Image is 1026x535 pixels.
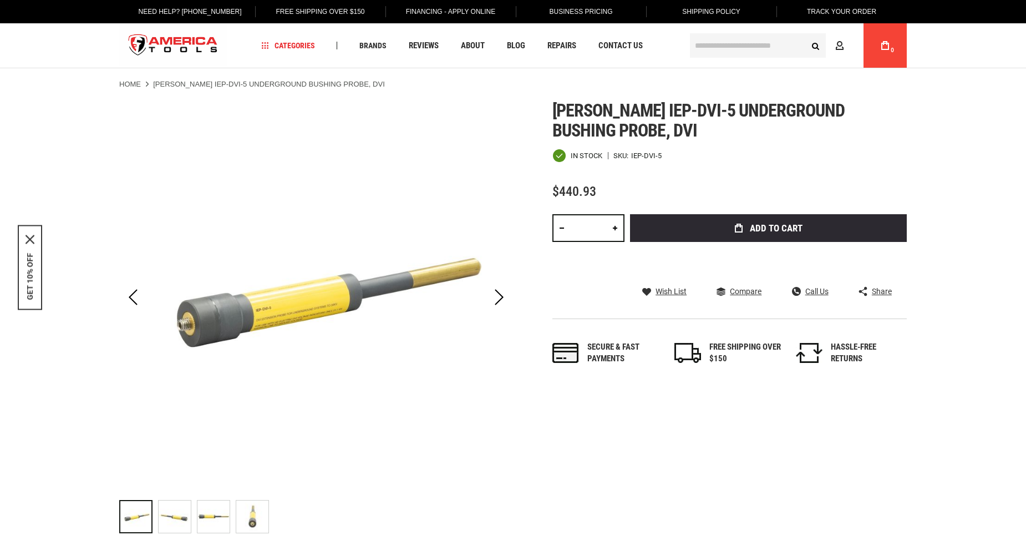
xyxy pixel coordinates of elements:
[485,100,513,494] div: Next
[750,224,802,233] span: Add to Cart
[359,42,387,49] span: Brands
[805,35,826,56] button: Search
[552,149,602,163] div: Availability
[642,286,687,296] a: Wish List
[730,287,761,295] span: Compare
[709,341,781,365] div: FREE SHIPPING OVER $150
[197,501,230,533] img: GREENLEE IEP-DVI-5 UNDERGROUND BUSHING PROBE, DVI
[674,343,701,363] img: shipping
[456,38,490,53] a: About
[717,286,761,296] a: Compare
[119,79,141,89] a: Home
[159,501,191,533] img: GREENLEE IEP-DVI-5 UNDERGROUND BUSHING PROBE, DVI
[26,253,34,300] button: GET 10% OFF
[587,341,659,365] div: Secure & fast payments
[613,152,631,159] strong: SKU
[831,341,903,365] div: HASSLE-FREE RETURNS
[119,25,227,67] a: store logo
[409,42,439,50] span: Reviews
[26,235,34,244] button: Close
[354,38,392,53] a: Brands
[262,42,315,49] span: Categories
[682,8,740,16] span: Shipping Policy
[257,38,320,53] a: Categories
[891,47,894,53] span: 0
[236,501,268,533] img: GREENLEE IEP-DVI-5 UNDERGROUND BUSHING PROBE, DVI
[552,184,596,199] span: $440.93
[552,100,845,141] span: [PERSON_NAME] iep-dvi-5 underground bushing probe, dvi
[119,100,513,494] img: GREENLEE IEP-DVI-5 UNDERGROUND BUSHING PROBE, DVI
[153,80,385,88] strong: [PERSON_NAME] IEP-DVI-5 UNDERGROUND BUSHING PROBE, DVI
[507,42,525,50] span: Blog
[630,214,907,242] button: Add to Cart
[593,38,648,53] a: Contact Us
[598,42,643,50] span: Contact Us
[547,42,576,50] span: Repairs
[461,42,485,50] span: About
[119,25,227,67] img: America Tools
[571,152,602,159] span: In stock
[404,38,444,53] a: Reviews
[875,23,896,68] a: 0
[656,287,687,295] span: Wish List
[542,38,581,53] a: Repairs
[502,38,530,53] a: Blog
[26,235,34,244] svg: close icon
[119,100,147,494] div: Previous
[628,245,909,277] iframe: Secure express checkout frame
[792,286,829,296] a: Call Us
[631,152,662,159] div: IEP-DVI-5
[805,287,829,295] span: Call Us
[872,287,892,295] span: Share
[796,343,822,363] img: returns
[552,343,579,363] img: payments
